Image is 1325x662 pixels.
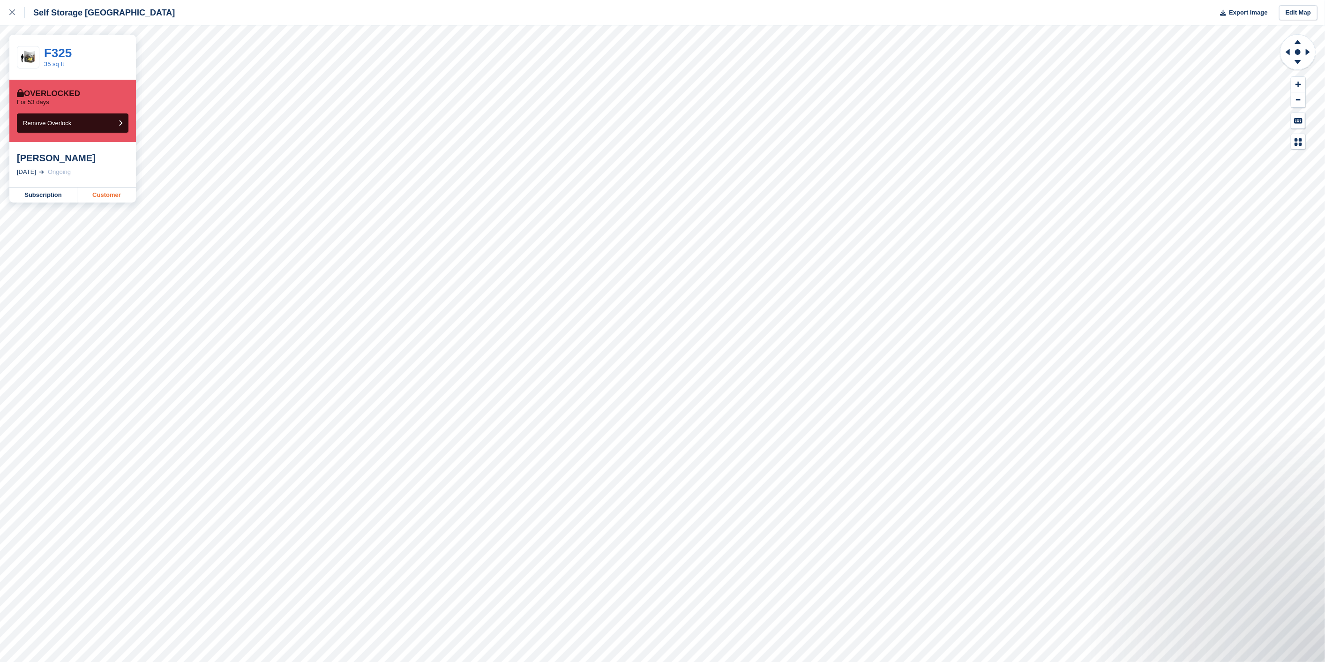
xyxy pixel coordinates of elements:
span: Export Image [1229,8,1267,17]
a: Subscription [9,188,77,203]
button: Keyboard Shortcuts [1291,113,1305,128]
div: Overlocked [17,89,80,98]
div: [PERSON_NAME] [17,152,128,164]
span: Remove Overlock [23,120,71,127]
a: Customer [77,188,136,203]
img: arrow-right-light-icn-cde0832a797a2874e46488d9cf13f60e5c3a73dbe684e267c42b8395dfbc2abf.svg [39,170,44,174]
button: Map Legend [1291,134,1305,150]
a: F325 [44,46,72,60]
button: Zoom Out [1291,92,1305,108]
a: 35 sq ft [44,60,64,68]
button: Remove Overlock [17,113,128,133]
div: [DATE] [17,167,36,177]
div: Ongoing [48,167,71,177]
img: 35-sqft-unit.jpg [17,49,39,66]
div: Self Storage [GEOGRAPHIC_DATA] [25,7,175,18]
p: For 53 days [17,98,49,106]
button: Zoom In [1291,77,1305,92]
a: Edit Map [1279,5,1318,21]
button: Export Image [1214,5,1268,21]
